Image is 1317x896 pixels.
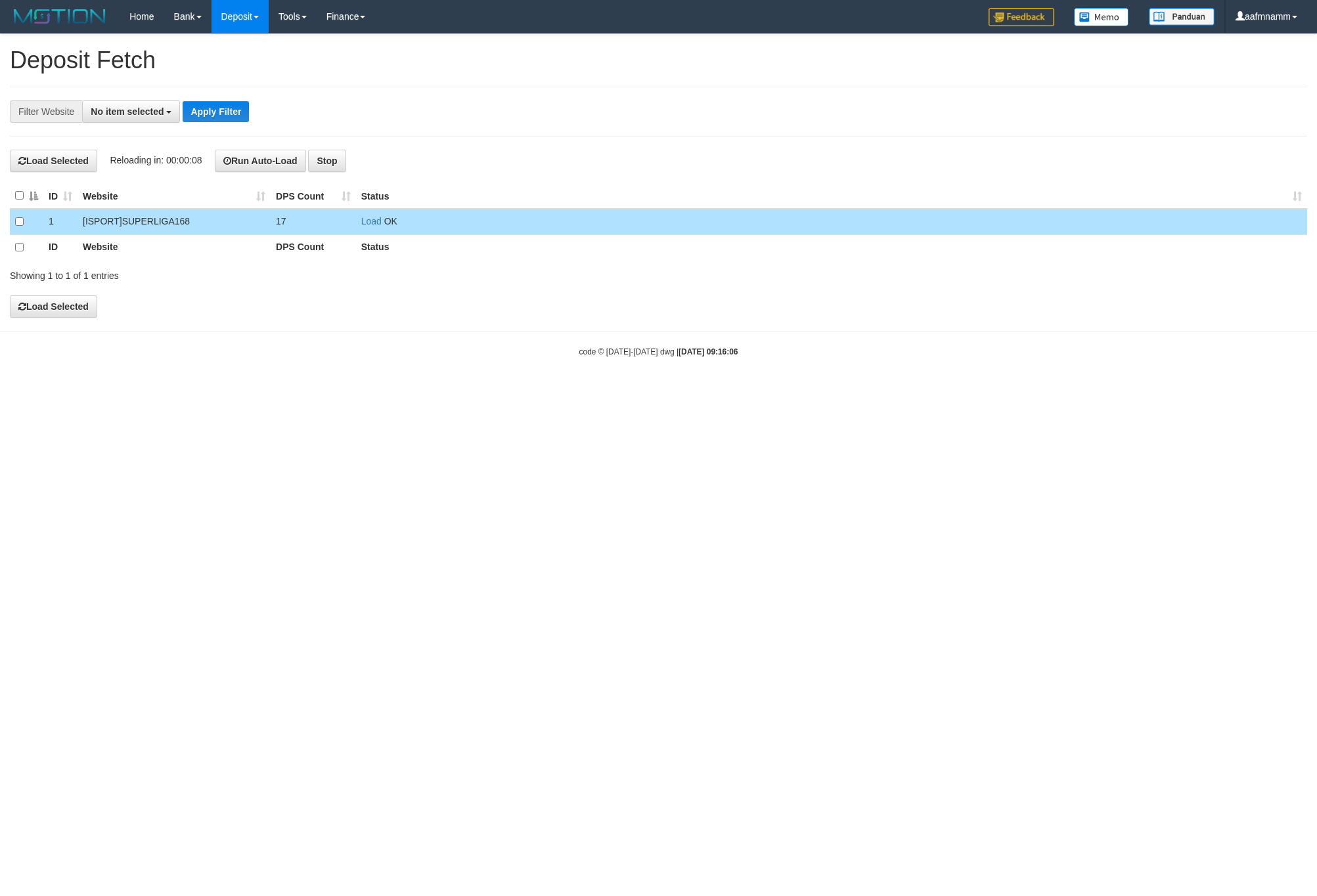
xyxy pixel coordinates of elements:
th: Website: activate to sort column ascending [78,183,271,209]
img: Feedback.jpg [989,8,1054,26]
span: Reloading in: 00:00:08 [110,155,202,165]
div: Filter Website [10,100,82,123]
button: Load Selected [10,150,97,172]
th: Status [356,234,1307,260]
th: DPS Count [271,234,356,260]
button: Load Selected [10,295,97,318]
h1: Deposit Fetch [10,47,1307,74]
button: Stop [308,150,346,172]
span: No item selected [91,106,164,117]
div: Showing 1 to 1 of 1 entries [10,264,539,282]
strong: [DATE] 09:16:06 [679,347,738,356]
th: ID: activate to sort column ascending [43,183,78,209]
th: Status: activate to sort column ascending [356,183,1307,209]
button: Run Auto-Load [215,150,306,172]
span: 17 [276,216,286,226]
small: code © [DATE]-[DATE] dwg | [579,347,738,356]
td: [ISPORT] SUPERLIGA168 [78,209,271,235]
th: DPS Count: activate to sort column ascending [271,183,356,209]
button: No item selected [82,100,180,123]
th: Website [78,234,271,260]
button: Apply Filter [183,101,249,122]
img: MOTION_logo.png [10,7,110,26]
td: 1 [43,209,78,235]
span: OK [384,216,397,226]
a: Load [361,216,382,226]
img: Button%20Memo.svg [1074,8,1129,26]
th: ID [43,234,78,260]
img: panduan.png [1149,8,1215,26]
